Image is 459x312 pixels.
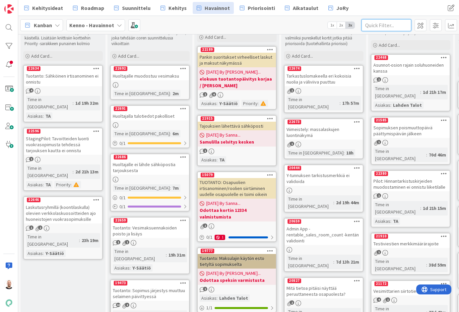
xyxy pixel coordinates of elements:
span: : [344,149,345,156]
span: 4 [377,297,381,302]
div: Y-tunnuksen tarkistusmerkkiä ei validoida [285,171,363,186]
div: Asiakas [373,101,390,109]
span: : [73,168,74,175]
div: 0/1 [111,203,189,211]
div: Huoltajalle muodostuu vesimaksu [111,72,189,80]
span: : [43,250,44,257]
a: Roadmap [69,2,108,14]
div: 22692 [114,66,127,71]
div: 19473Tuotanto: Sopimus järjestys muuttuu selaimen päivittyessä [111,280,189,301]
div: 18h [345,149,355,156]
div: 22692Huoltajalle muodostuu vesimaksu [111,66,189,80]
span: : [426,151,427,158]
a: Kehitysideat [20,2,67,14]
div: 20827 [288,279,301,283]
span: : [166,251,167,259]
div: Time in [GEOGRAPHIC_DATA] [373,85,420,99]
div: Asiakas [200,100,217,107]
b: Kenno - Havainnot [69,22,114,29]
div: 21585 [374,118,388,123]
img: Visit kanbanzone.com [4,4,14,14]
div: 21910 [371,233,450,239]
div: 22691 [114,106,127,111]
div: Asiakas [26,181,43,188]
span: : [43,181,44,188]
div: Huoltajalle ei lähde sähköpostia tarjouksesta [111,160,189,175]
div: 22634 [27,66,40,71]
div: Pilot: Hinnantarkistuskirjeiden muodostaminen ei onnistu liiketilalle [371,177,450,191]
div: 22686 [114,155,127,159]
a: 22189Pankin suoritukset virheelliset laskut ja maksut näkymässä[DATE] By [PERSON_NAME]...elokuun ... [197,46,277,110]
div: 22673Viimeistely: massalaskujen luontinäkymä [285,119,363,140]
div: 1/1 [198,304,276,312]
div: 21915 [198,116,276,122]
div: 22691Huoltajalla tulotiedot pakolliset [111,106,189,120]
span: 1 [377,77,381,82]
div: 22674 [285,66,363,72]
span: : [340,99,341,107]
div: 22659 [114,218,127,223]
div: Asiakas [26,112,43,120]
span: 1x [328,22,337,29]
input: Quick Filter... [361,19,411,31]
a: 22646Laskutusryhmillä (koontilaskulla) olevien verkkolaskuosoitteiden ajo huoneistojen vuokrasopi... [23,196,103,260]
span: Support [14,1,30,9]
div: 23h 19m [80,237,100,244]
span: Roadmap [81,4,104,12]
div: 21172Vesimittarien siirtotiedostot [371,281,450,295]
div: 22673 [285,119,363,125]
div: 22380 [374,171,388,176]
p: Odottaa liiketoimen / teknistäläpikäyntiä, joka tehdään coren suunnittelussa viikoittain [111,30,188,46]
span: [DATE] By [PERSON_NAME]... [206,69,261,76]
div: 21915 [201,116,214,121]
span: 1 [203,149,207,153]
span: : [130,264,131,272]
div: 1d 21h 17m [421,89,448,96]
div: Time in [GEOGRAPHIC_DATA] [26,164,73,179]
span: 4 [29,88,33,93]
span: : [390,101,391,109]
div: 22692 [111,66,189,72]
span: 3x [346,22,355,29]
span: : [426,261,427,269]
a: Priorisointi [236,2,279,14]
div: Priority [54,181,71,188]
span: Add Card... [31,53,52,59]
div: 20444 [285,165,363,171]
div: Y-Säätiö [131,264,153,272]
span: : [79,237,80,244]
a: 22596StagingPilot: Tavoitteiden luonti vuokrasopimusta tehdessä tarjouksen kautta ei onnistuTime ... [23,128,103,191]
div: Lahden Talot [391,101,424,109]
a: Aikataulut [281,2,322,14]
span: : [170,130,171,137]
div: 20659Admin App - rentable_sales_room_count -kentän validointi [285,218,363,245]
span: 1 [386,297,390,302]
div: Tajouksien lähettävä sähköposti [198,122,276,130]
span: Priorisointi [248,4,275,12]
div: Sopimuksen poismuuttopäivä päättymispäivän jälkeen [371,123,450,138]
div: Time in [GEOGRAPHIC_DATA] [287,255,333,269]
a: 22674Tarkastuslomakeella eri kokoisia nuolia ja väliviiva puuttuuTime in [GEOGRAPHIC_DATA]:17h 57m [284,65,363,113]
a: Kehitys [157,2,191,14]
span: 2x [337,22,346,29]
div: 21915Tajouksien lähettävä sähköposti [198,116,276,130]
div: 0/1 [111,139,189,148]
a: Havainnot [193,2,234,14]
span: : [71,181,72,188]
span: 1 [290,142,294,146]
a: 22673Viimeistely: massalaskujen luontinäkymäTime in [GEOGRAPHIC_DATA]:18h [284,118,363,159]
a: 21915Tajouksien lähettävä sähköposti[DATE] By Sanna...Samulilla selvitys keskenAsiakas:TA [197,115,277,166]
span: 0 / 1 [119,194,126,201]
div: 20659 [288,219,301,224]
div: 21585Sopimuksen poismuuttopäivä päättymispäivän jälkeen [371,117,450,138]
div: Priority [241,100,258,107]
div: Time in [GEOGRAPHIC_DATA] [287,149,344,156]
span: 1 [29,157,33,161]
div: 2m [171,90,180,97]
div: TA [218,156,226,163]
div: Viimeistely: massalaskujen luontinäkymä [285,125,363,140]
div: 22596StagingPilot: Tavoitteiden luonti vuokrasopimusta tehdessä tarjouksen kautta ei onnistu [24,128,102,155]
div: Time in [GEOGRAPHIC_DATA] [26,233,79,248]
span: Kanban [34,21,52,29]
div: 1d 19h 32m [74,99,100,107]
